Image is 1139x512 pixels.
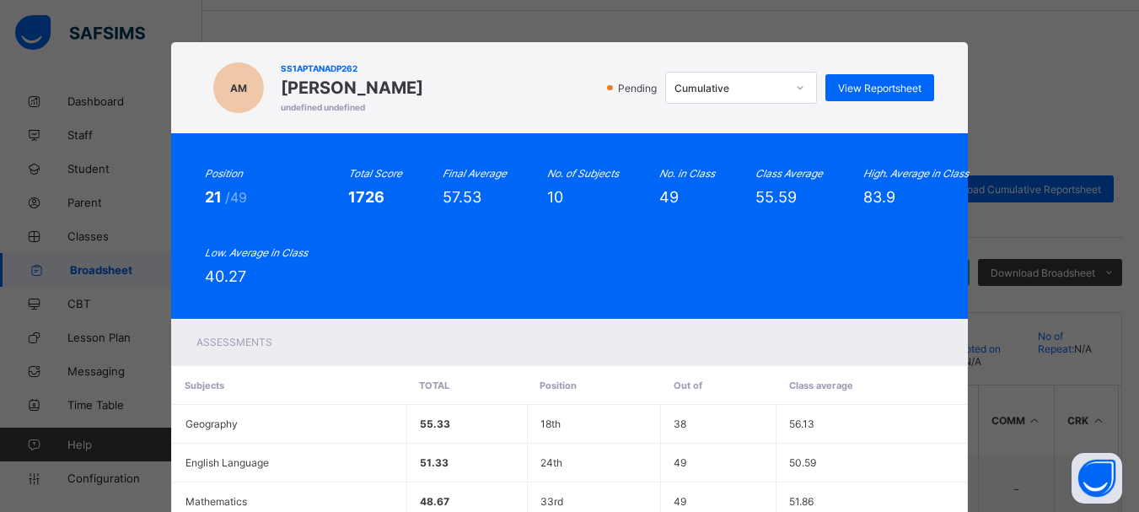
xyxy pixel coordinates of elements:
span: 10 [547,188,563,206]
span: Out of [674,380,702,391]
span: 83.9 [863,188,895,206]
span: 38 [674,418,686,430]
span: [PERSON_NAME] [281,78,423,98]
span: 49 [674,456,686,469]
span: 51.86 [789,495,814,508]
span: 55.33 [420,418,450,430]
span: Assessments [196,336,272,348]
span: Pending [616,82,662,94]
span: 49 [674,495,686,508]
i: No. of Subjects [547,167,619,180]
i: Total Score [348,167,402,180]
span: undefined undefined [281,102,423,112]
span: 21 [205,188,225,206]
span: /49 [225,189,247,206]
span: 55.59 [755,188,797,206]
span: 56.13 [789,418,814,430]
span: Subjects [185,380,224,391]
span: 40.27 [205,267,246,285]
i: Low. Average in Class [205,246,308,259]
span: Total [419,380,449,391]
span: 24th [540,456,562,469]
i: Class Average [755,167,823,180]
span: View Reportsheet [838,82,921,94]
span: 50.59 [789,456,816,469]
span: 18th [540,418,561,430]
span: 48.67 [420,495,449,508]
span: 49 [659,188,679,206]
div: Cumulative [674,82,786,94]
span: English Language [185,456,269,469]
span: 33rd [540,495,563,508]
span: SS1APTANADP262 [281,63,423,73]
span: 51.33 [420,456,449,469]
span: 1726 [348,188,384,206]
span: Mathematics [185,495,247,508]
i: Final Average [443,167,507,180]
i: High. Average in Class [863,167,969,180]
span: 57.53 [443,188,481,206]
i: No. in Class [659,167,715,180]
i: Position [205,167,243,180]
button: Open asap [1072,453,1122,504]
span: Geography [185,418,238,430]
span: AM [230,82,247,94]
span: Class average [789,380,853,391]
span: Position [540,380,577,391]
